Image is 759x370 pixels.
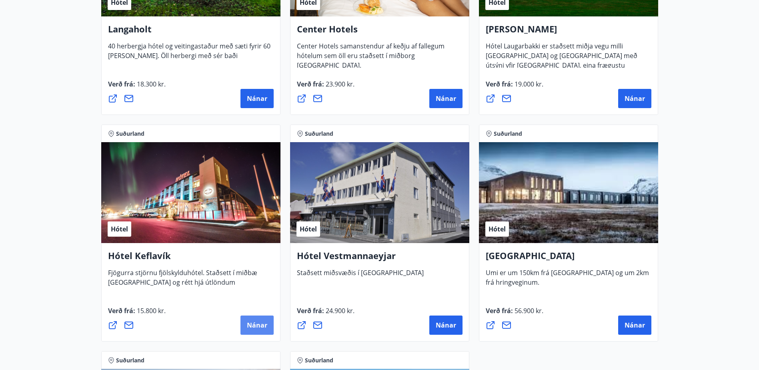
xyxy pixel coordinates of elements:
[108,80,166,95] span: Verð frá :
[625,321,645,330] span: Nánar
[297,23,463,41] h4: Center Hotels
[305,130,333,138] span: Suðurland
[305,356,333,364] span: Suðurland
[436,321,456,330] span: Nánar
[247,321,267,330] span: Nánar
[108,268,257,293] span: Fjögurra stjörnu fjölskylduhótel. Staðsett í miðbæ [GEOGRAPHIC_DATA] og rétt hjá útlöndum
[297,268,424,284] span: Staðsett miðsvæðis í [GEOGRAPHIC_DATA]
[486,23,651,41] h4: [PERSON_NAME]
[111,225,128,233] span: Hótel
[486,42,637,86] span: Hótel Laugarbakki er staðsett miðja vegu milli [GEOGRAPHIC_DATA] og [GEOGRAPHIC_DATA] með útsýni ...
[618,89,651,108] button: Nánar
[618,316,651,335] button: Nánar
[486,249,651,268] h4: [GEOGRAPHIC_DATA]
[625,94,645,103] span: Nánar
[108,42,270,66] span: 40 herbergja hótel og veitingastaður með sæti fyrir 60 [PERSON_NAME]. Öll herbergi með sér baði
[297,42,445,76] span: Center Hotels samanstendur af keðju af fallegum hótelum sem öll eru staðsett í miðborg [GEOGRAPHI...
[108,306,166,322] span: Verð frá :
[297,306,354,322] span: Verð frá :
[108,249,274,268] h4: Hótel Keflavík
[297,249,463,268] h4: Hótel Vestmannaeyjar
[108,23,274,41] h4: Langaholt
[513,306,543,315] span: 56.900 kr.
[429,316,463,335] button: Nánar
[135,306,166,315] span: 15.800 kr.
[247,94,267,103] span: Nánar
[486,268,649,293] span: Umi er um 150km frá [GEOGRAPHIC_DATA] og um 2km frá hringveginum.
[240,316,274,335] button: Nánar
[116,356,144,364] span: Suðurland
[429,89,463,108] button: Nánar
[436,94,456,103] span: Nánar
[300,225,317,233] span: Hótel
[486,306,543,322] span: Verð frá :
[489,225,506,233] span: Hótel
[135,80,166,88] span: 18.300 kr.
[324,306,354,315] span: 24.900 kr.
[297,80,354,95] span: Verð frá :
[494,130,522,138] span: Suðurland
[486,80,543,95] span: Verð frá :
[513,80,543,88] span: 19.000 kr.
[116,130,144,138] span: Suðurland
[240,89,274,108] button: Nánar
[324,80,354,88] span: 23.900 kr.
